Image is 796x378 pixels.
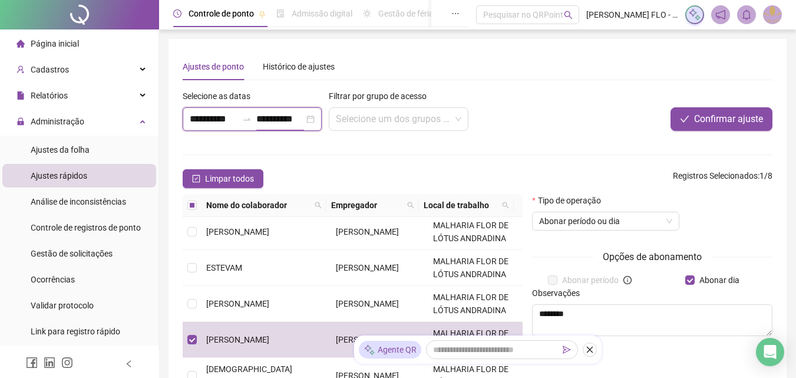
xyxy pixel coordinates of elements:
[336,335,399,344] span: [PERSON_NAME]
[378,9,438,18] span: Gestão de férias
[673,169,772,188] span: : 1 / 8
[688,8,701,21] img: sparkle-icon.fc2bf0ac1784a2077858766a79e2daf3.svg
[31,223,141,232] span: Controle de registros de ponto
[31,39,79,48] span: Página inicial
[593,249,711,264] span: Opções de abonamento
[31,327,120,336] span: Link para registro rápido
[433,292,508,315] span: MALHARIA FLOR DE LÓTUS ANDRADINA
[16,40,25,48] span: home
[694,112,763,126] span: Confirmar ajuste
[405,196,417,214] span: search
[31,301,94,310] span: Validar protocolo
[189,9,254,18] span: Controle de ponto
[433,257,508,279] span: MALHARIA FLOR DE LÓTUS ANDRADINA
[16,117,25,126] span: lock
[329,90,434,103] label: Filtrar por grupo de acesso
[756,338,784,366] div: Open Intercom Messenger
[44,357,55,369] span: linkedin
[680,114,689,124] span: check
[206,335,269,344] span: [PERSON_NAME]
[206,263,242,272] span: ESTEVAM
[31,117,84,126] span: Administração
[315,202,322,209] span: search
[205,172,254,185] span: Limpar todos
[336,299,399,308] span: [PERSON_NAME]
[331,199,403,212] span: Empregador
[336,227,399,236] span: [PERSON_NAME]
[206,299,269,308] span: [PERSON_NAME]
[312,196,324,214] span: search
[586,346,594,354] span: close
[564,11,573,19] span: search
[407,202,414,209] span: search
[31,249,113,258] span: Gestão de solicitações
[183,90,258,103] label: Selecione as datas
[125,360,133,368] span: left
[364,344,375,356] img: sparkle-icon.fc2bf0ac1784a2077858766a79e2daf3.svg
[31,275,75,284] span: Ocorrências
[31,197,126,206] span: Análise de inconsistências
[557,274,623,287] span: Abonar período
[359,341,421,359] div: Agente QR
[424,199,497,212] span: Local de trabalho
[563,346,571,354] span: send
[206,199,310,212] span: Nome do colaborador
[31,91,68,100] span: Relatórios
[292,9,352,18] span: Admissão digital
[336,263,399,272] span: [PERSON_NAME]
[31,171,87,180] span: Ajustes rápidos
[26,357,38,369] span: facebook
[242,114,252,124] span: to
[363,9,371,18] span: sun
[586,8,678,21] span: [PERSON_NAME] FLO - MALHARIA FLOR DE LOTUS
[16,65,25,74] span: user-add
[206,227,269,236] span: [PERSON_NAME]
[539,212,672,230] span: Abonar período ou dia
[502,202,509,209] span: search
[16,91,25,100] span: file
[192,175,200,183] span: check-square
[259,11,266,18] span: pushpin
[532,287,587,300] label: Observações
[263,60,335,73] div: Histórico de ajustes
[276,9,285,18] span: file-done
[433,328,508,351] span: MALHARIA FLOR DE LÓTUS ANDRADINA
[764,6,781,24] img: 53402
[433,221,508,243] span: MALHARIA FLOR DE LÓTUS ANDRADINA
[741,9,752,20] span: bell
[183,60,244,73] div: Ajustes de ponto
[673,171,758,180] span: Registros Selecionados
[695,274,744,287] span: Abonar dia
[31,65,69,74] span: Cadastros
[183,169,263,188] button: Limpar todos
[715,9,726,20] span: notification
[61,357,73,369] span: instagram
[242,114,252,124] span: swap-right
[532,194,608,207] label: Tipo de operação
[671,107,772,131] button: Confirmar ajuste
[31,145,90,155] span: Ajustes da folha
[623,276,632,284] span: info-circle
[173,9,181,18] span: clock-circle
[451,9,460,18] span: ellipsis
[500,196,511,214] span: search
